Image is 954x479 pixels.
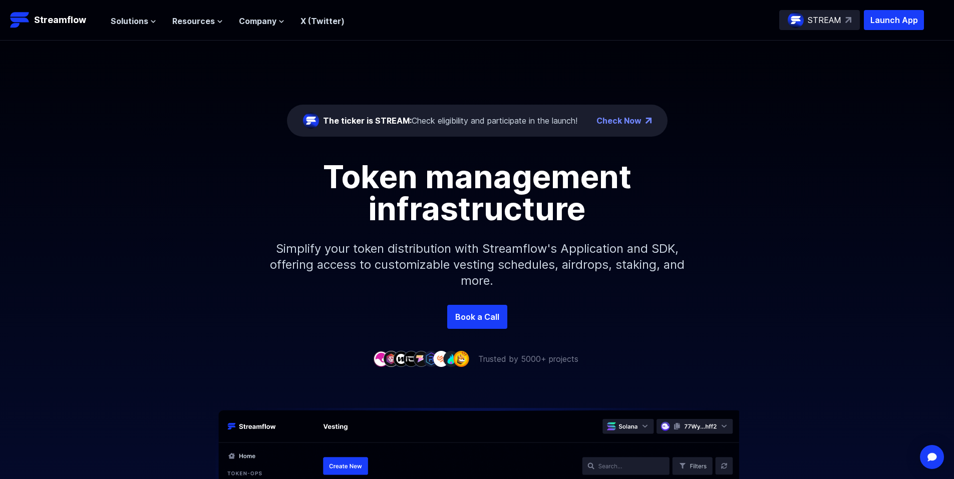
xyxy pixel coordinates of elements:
img: company-9 [453,351,469,366]
div: Open Intercom Messenger [920,445,944,469]
button: Company [239,15,284,27]
span: Company [239,15,276,27]
p: Streamflow [34,13,86,27]
img: streamflow-logo-circle.png [788,12,804,28]
div: Check eligibility and participate in the launch! [323,115,577,127]
img: company-8 [443,351,459,366]
span: Resources [172,15,215,27]
a: Book a Call [447,305,507,329]
img: company-4 [403,351,419,366]
img: company-5 [413,351,429,366]
p: Trusted by 5000+ projects [478,353,578,365]
button: Solutions [111,15,156,27]
img: top-right-arrow.svg [845,17,851,23]
img: company-6 [423,351,439,366]
a: Streamflow [10,10,101,30]
a: Check Now [596,115,642,127]
span: The ticker is STREAM: [323,116,412,126]
img: Streamflow Logo [10,10,30,30]
img: company-2 [383,351,399,366]
p: Simplify your token distribution with Streamflow's Application and SDK, offering access to custom... [262,225,693,305]
a: X (Twitter) [300,16,345,26]
h1: Token management infrastructure [252,161,703,225]
span: Solutions [111,15,148,27]
img: company-1 [373,351,389,366]
img: company-3 [393,351,409,366]
button: Launch App [864,10,924,30]
img: streamflow-logo-circle.png [303,113,319,129]
img: company-7 [433,351,449,366]
p: STREAM [808,14,841,26]
button: Resources [172,15,223,27]
img: top-right-arrow.png [646,118,652,124]
a: STREAM [779,10,860,30]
